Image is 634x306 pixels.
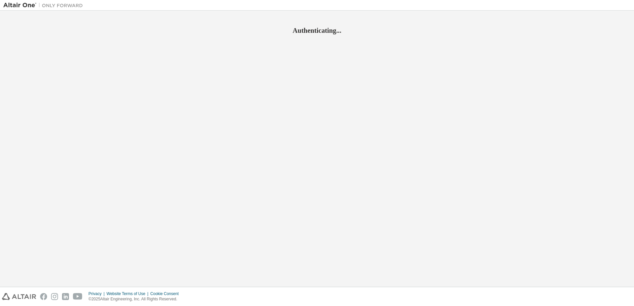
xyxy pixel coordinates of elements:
div: Cookie Consent [150,291,182,296]
img: facebook.svg [40,293,47,300]
div: Privacy [89,291,106,296]
p: © 2025 Altair Engineering, Inc. All Rights Reserved. [89,296,183,302]
img: instagram.svg [51,293,58,300]
div: Website Terms of Use [106,291,150,296]
img: Altair One [3,2,86,9]
img: linkedin.svg [62,293,69,300]
h2: Authenticating... [3,26,631,35]
img: youtube.svg [73,293,83,300]
img: altair_logo.svg [2,293,36,300]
